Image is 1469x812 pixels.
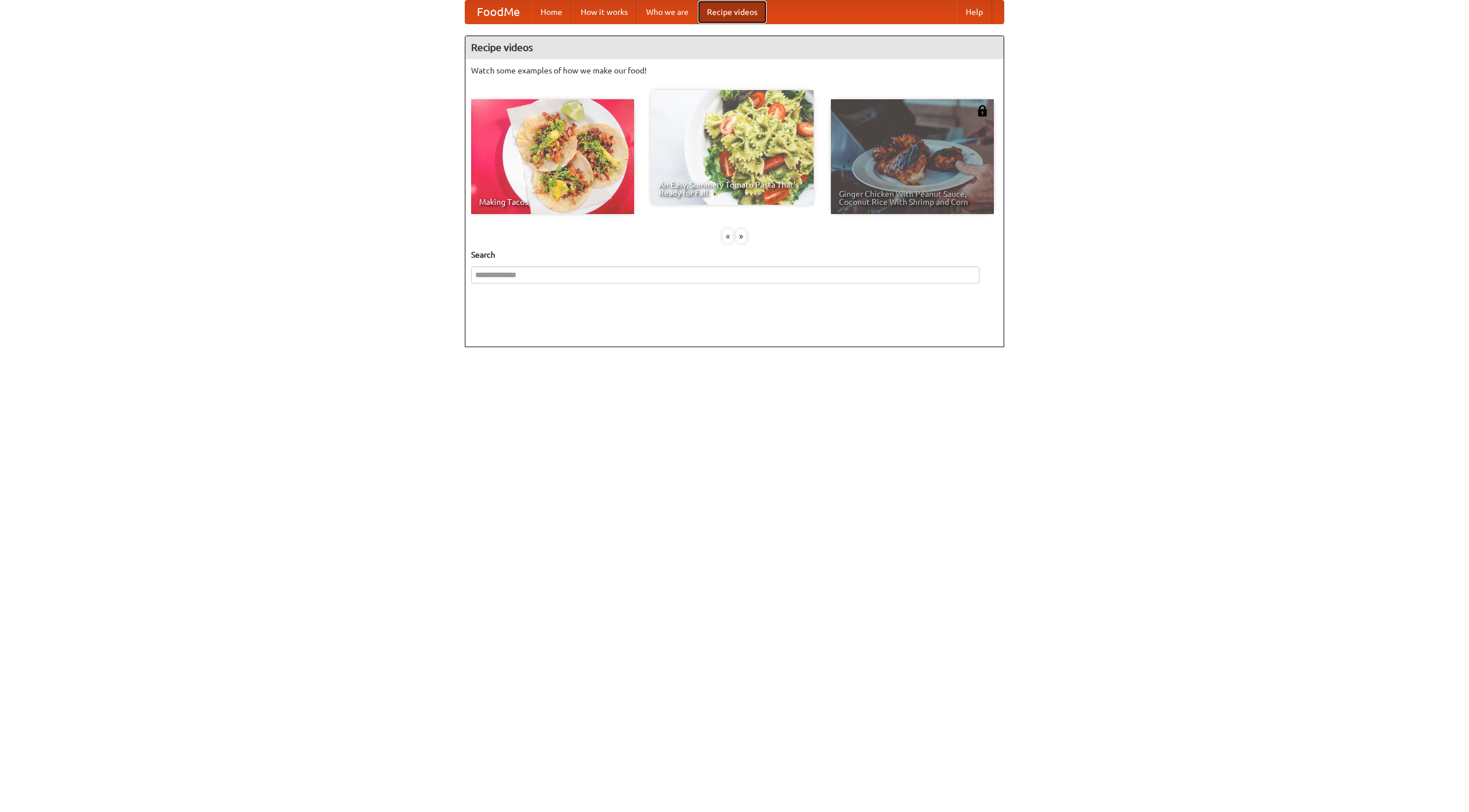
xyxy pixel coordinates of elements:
span: Making Tacos [479,198,626,206]
a: An Easy, Summery Tomato Pasta That's Ready for Fall [651,90,814,205]
span: An Easy, Summery Tomato Pasta That's Ready for Fall [659,181,806,197]
a: FoodMe [465,1,531,24]
div: « [722,229,733,243]
h5: Search [471,249,998,261]
p: Watch some examples of how we make our food! [471,65,998,76]
div: » [736,229,747,243]
a: How it works [572,1,637,24]
a: Making Tacos [471,99,634,214]
a: Recipe videos [698,1,767,24]
a: Home [531,1,572,24]
a: Who we are [637,1,698,24]
h4: Recipe videos [465,36,1004,59]
a: Help [957,1,992,24]
img: 483408.png [977,105,988,116]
